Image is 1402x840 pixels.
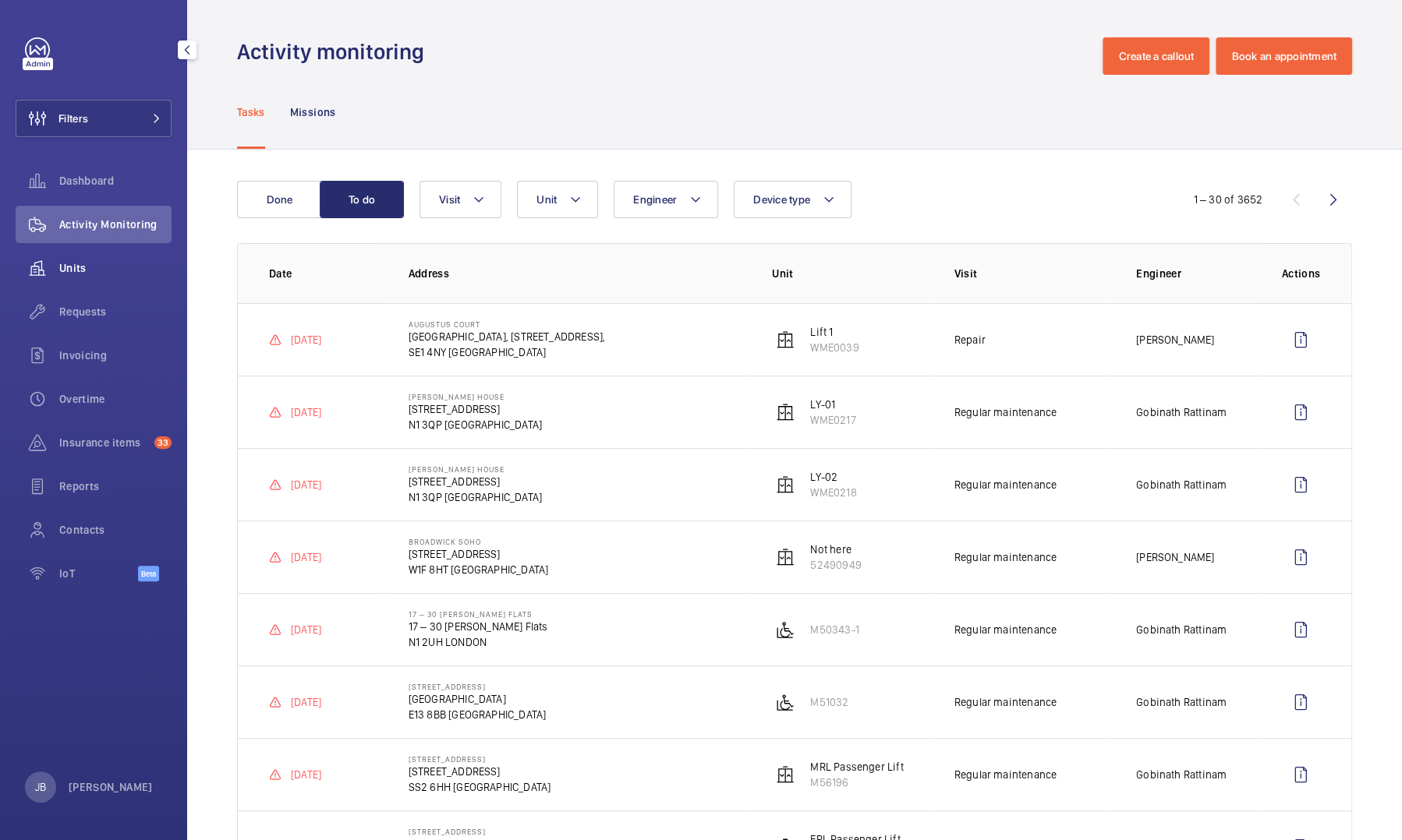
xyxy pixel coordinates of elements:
p: [PERSON_NAME] [1136,549,1214,565]
p: N1 2UH LONDON [409,634,548,650]
p: Regular maintenance [954,477,1057,492]
p: SS2 6HH [GEOGRAPHIC_DATA] [409,779,551,795]
p: [DATE] [291,332,321,348]
p: 17 – 30 [PERSON_NAME] Flats [409,609,548,619]
p: [PERSON_NAME] House [409,392,542,401]
p: Gobinath Rattinam [1136,622,1227,637]
p: [GEOGRAPHIC_DATA] [409,691,547,707]
p: Date [269,266,384,281]
p: [DATE] [291,549,321,565]
p: WME0217 [810,412,855,428]
p: Regular maintenance [954,694,1057,710]
p: LY-01 [810,397,855,412]
span: Reports [59,478,172,494]
p: Regular maintenance [954,622,1057,637]
img: elevator.svg [776,330,795,349]
p: [STREET_ADDRESS] [409,754,551,764]
p: M56196 [810,775,903,790]
span: Filters [58,111,88,126]
p: [DATE] [291,622,321,637]
p: Tasks [237,104,265,120]
button: Unit [517,181,598,218]
span: Requests [59,304,172,319]
p: [STREET_ADDRESS] [409,764,551,779]
span: 33 [154,436,172,449]
img: elevator.svg [776,765,795,784]
p: W1F 8HT [GEOGRAPHIC_DATA] [409,562,549,577]
p: [STREET_ADDRESS] [409,474,542,489]
button: Engineer [614,181,718,218]
button: Device type [734,181,851,218]
p: [PERSON_NAME] [69,779,153,795]
p: M50343-1 [810,622,859,637]
p: Gobinath Rattinam [1136,694,1227,710]
p: M51032 [810,694,848,710]
button: Filters [16,100,172,137]
p: 17 – 30 [PERSON_NAME] Flats [409,619,548,634]
p: JB [35,779,46,795]
p: [STREET_ADDRESS] [409,682,547,691]
p: Regular maintenance [954,404,1057,420]
p: LY-02 [810,469,856,485]
p: Gobinath Rattinam [1136,477,1227,492]
span: Device type [753,193,810,206]
p: Regular maintenance [954,549,1057,565]
span: Unit [536,193,557,206]
p: Visit [954,266,1111,281]
img: elevator.svg [776,403,795,422]
p: Missions [290,104,336,120]
button: To do [320,181,404,218]
p: Gobinath Rattinam [1136,767,1227,782]
p: SE1 4NY [GEOGRAPHIC_DATA] [409,344,606,360]
p: Lift 1 [810,324,859,340]
span: Contacts [59,522,172,538]
span: Invoicing [59,348,172,363]
img: platform_lift.svg [776,620,795,639]
p: [DATE] [291,767,321,782]
p: [PERSON_NAME] House [409,464,542,474]
p: [STREET_ADDRESS] [409,401,542,417]
img: elevator.svg [776,548,795,566]
p: Engineer [1136,266,1257,281]
p: Repair [954,332,986,348]
p: [PERSON_NAME] [1136,332,1214,348]
span: Visit [439,193,460,206]
p: 52490949 [810,557,861,573]
p: Not here [810,542,861,557]
p: [STREET_ADDRESS] [409,827,545,836]
span: Dashboard [59,173,172,189]
p: Broadwick Soho [409,537,549,546]
h1: Activity monitoring [237,37,434,66]
p: [GEOGRAPHIC_DATA], [STREET_ADDRESS], [409,329,606,344]
button: Create a callout [1103,37,1209,75]
p: WME0218 [810,485,856,500]
span: Units [59,260,172,276]
p: [DATE] [291,694,321,710]
span: Insurance items [59,435,148,450]
button: Visit [420,181,501,218]
p: Gobinath Rattinam [1136,404,1227,420]
span: Activity Monitoring [59,217,172,232]
p: Actions [1282,266,1320,281]
p: Address [409,266,748,281]
button: Done [237,181,321,218]
div: 1 – 30 of 3652 [1193,192,1262,207]
p: Unit [772,266,929,281]
img: elevator.svg [776,475,795,494]
p: WME0039 [810,340,859,355]
p: N1 3QP [GEOGRAPHIC_DATA] [409,417,542,432]
p: [DATE] [291,477,321,492]
p: Regular maintenance [954,767,1057,782]
span: IoT [59,566,138,581]
span: Overtime [59,391,172,407]
p: AUGUSTUS COURT [409,319,606,329]
span: Engineer [633,193,677,206]
button: Book an appointment [1216,37,1352,75]
p: [STREET_ADDRESS] [409,546,549,562]
img: platform_lift.svg [776,693,795,711]
p: N1 3QP [GEOGRAPHIC_DATA] [409,489,542,505]
p: [DATE] [291,404,321,420]
p: MRL Passenger Lift [810,759,903,775]
span: Beta [138,566,159,581]
p: E13 8BB [GEOGRAPHIC_DATA] [409,707,547,722]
